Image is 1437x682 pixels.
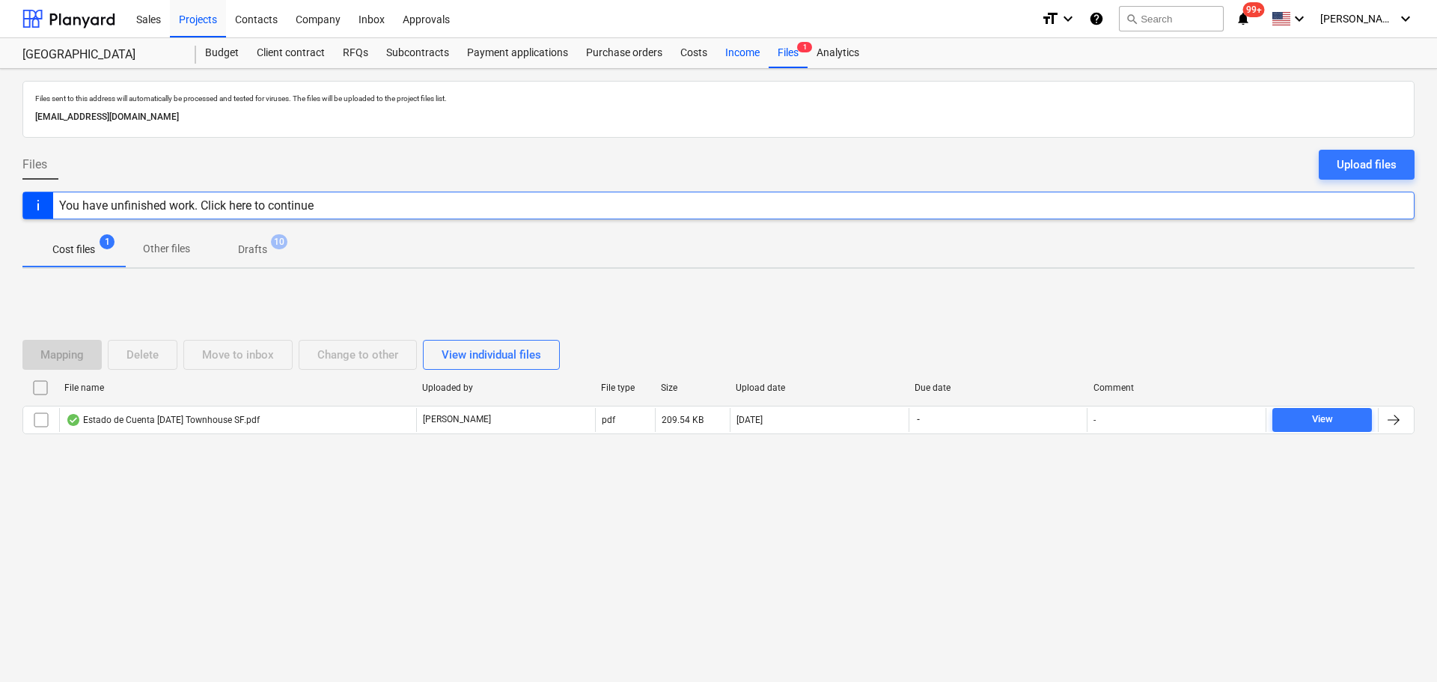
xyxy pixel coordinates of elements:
div: - [1093,415,1096,425]
p: Cost files [52,242,95,258]
span: - [915,413,921,426]
span: Files [22,156,47,174]
a: Income [716,38,769,68]
div: File name [64,383,410,393]
div: File type [601,383,649,393]
p: Drafts [238,242,267,258]
div: You have unfinished work. Click here to continue [59,198,314,213]
span: 99+ [1243,2,1265,17]
p: Other files [143,241,190,257]
p: [EMAIL_ADDRESS][DOMAIN_NAME] [35,109,1402,125]
div: Due date [915,383,1081,393]
div: Estado de Cuenta [DATE] Townhouse SF.pdf [66,414,260,426]
a: Payment applications [458,38,577,68]
i: keyboard_arrow_down [1059,10,1077,28]
span: 1 [100,234,115,249]
a: Analytics [808,38,868,68]
a: Purchase orders [577,38,671,68]
a: Files1 [769,38,808,68]
div: [GEOGRAPHIC_DATA] [22,47,178,63]
iframe: Chat Widget [1362,610,1437,682]
span: [PERSON_NAME] [1320,13,1395,25]
button: View individual files [423,340,560,370]
button: Upload files [1319,150,1415,180]
div: Upload files [1337,155,1397,174]
div: [DATE] [736,415,763,425]
div: Size [661,383,724,393]
div: 209.54 KB [662,415,704,425]
div: Uploaded by [422,383,589,393]
a: Subcontracts [377,38,458,68]
button: Search [1119,6,1224,31]
span: 10 [271,234,287,249]
i: format_size [1041,10,1059,28]
div: pdf [602,415,615,425]
i: Knowledge base [1089,10,1104,28]
span: search [1126,13,1138,25]
i: keyboard_arrow_down [1290,10,1308,28]
a: Client contract [248,38,334,68]
p: [PERSON_NAME] [423,413,491,426]
div: OCR finished [66,414,81,426]
i: keyboard_arrow_down [1397,10,1415,28]
div: View individual files [442,345,541,365]
div: Files [769,38,808,68]
div: View [1312,411,1333,428]
a: Costs [671,38,716,68]
a: RFQs [334,38,377,68]
a: Budget [196,38,248,68]
div: Upload date [736,383,903,393]
i: notifications [1236,10,1251,28]
button: View [1272,408,1372,432]
p: Files sent to this address will automatically be processed and tested for viruses. The files will... [35,94,1402,103]
span: 1 [797,42,812,52]
div: Comment [1093,383,1260,393]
